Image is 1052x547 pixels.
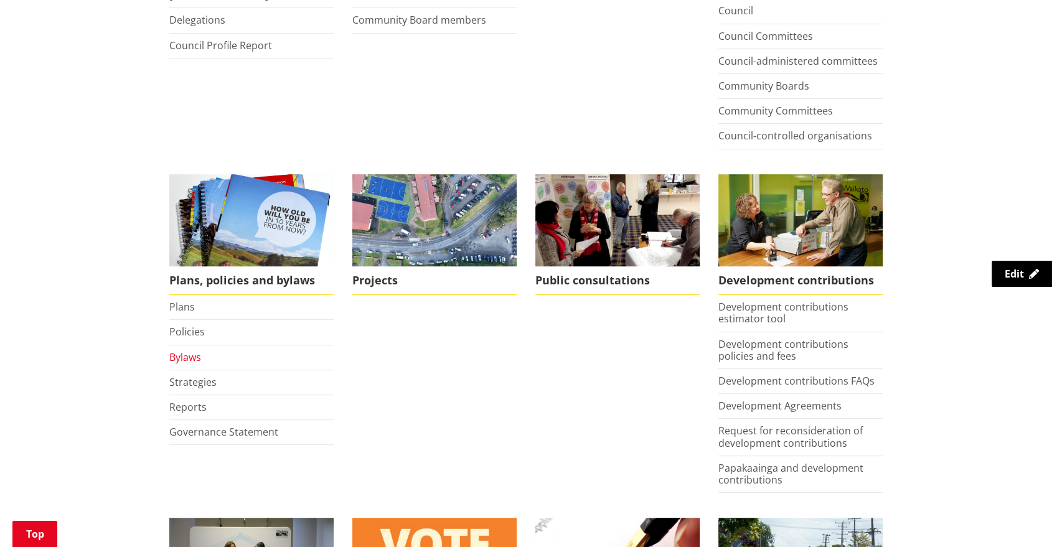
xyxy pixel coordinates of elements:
[718,29,813,43] a: Council Committees
[169,325,205,339] a: Policies
[535,266,700,295] span: Public consultations
[718,424,863,449] a: Request for reconsideration of development contributions
[718,174,883,267] img: Fees
[169,300,195,314] a: Plans
[718,129,872,143] a: Council-controlled organisations
[718,300,848,325] a: Development contributions estimator tool
[352,13,486,27] a: Community Board members
[169,13,225,27] a: Delegations
[169,400,207,414] a: Reports
[992,261,1052,287] a: Edit
[718,174,883,296] a: FInd out more about fees and fines here Development contributions
[1005,267,1024,281] span: Edit
[352,174,517,296] a: Projects
[718,4,753,17] a: Council
[352,174,517,267] img: DJI_0336
[169,174,334,267] img: Long Term Plan
[169,174,334,296] a: We produce a number of plans, policies and bylaws including the Long Term Plan Plans, policies an...
[535,174,700,267] img: public-consultations
[169,39,272,52] a: Council Profile Report
[995,495,1040,540] iframe: Messenger Launcher
[12,521,57,547] a: Top
[718,266,883,295] span: Development contributions
[718,399,842,413] a: Development Agreements
[718,104,833,118] a: Community Committees
[718,54,878,68] a: Council-administered committees
[169,425,278,439] a: Governance Statement
[535,174,700,296] a: public-consultations Public consultations
[718,337,848,363] a: Development contributions policies and fees
[718,461,863,487] a: Papakaainga and development contributions
[169,375,217,389] a: Strategies
[718,374,875,388] a: Development contributions FAQs
[169,266,334,295] span: Plans, policies and bylaws
[718,79,809,93] a: Community Boards
[169,350,201,364] a: Bylaws
[352,266,517,295] span: Projects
